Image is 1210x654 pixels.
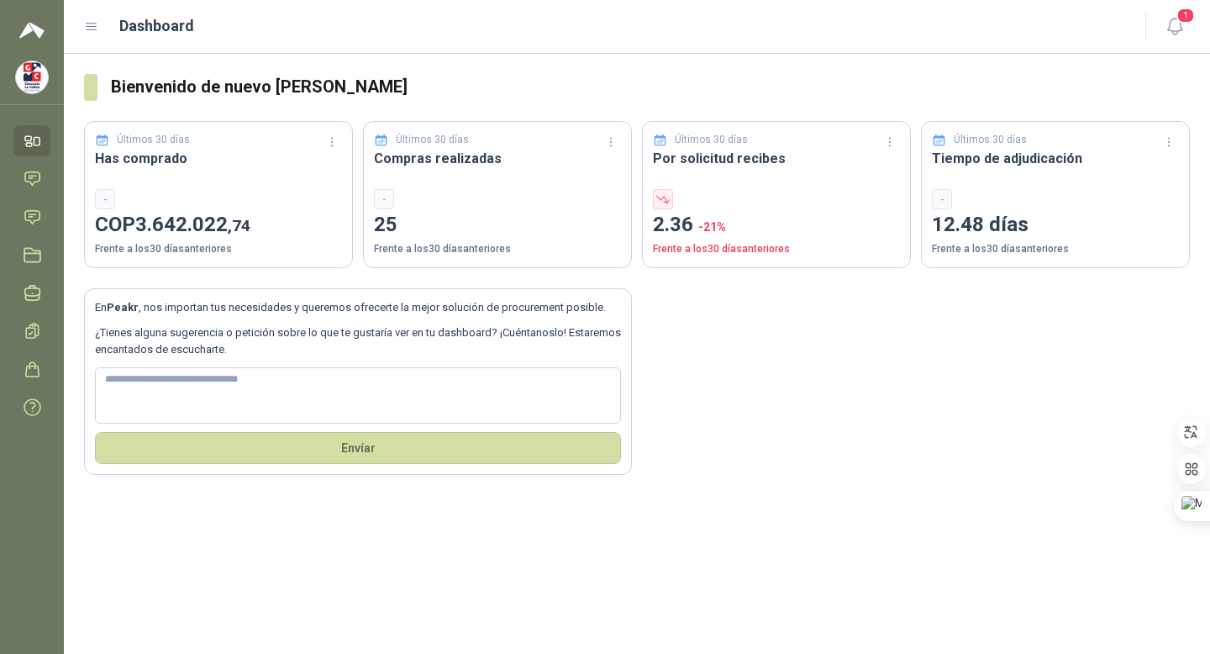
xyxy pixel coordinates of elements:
p: Últimos 30 días [117,132,190,148]
p: Frente a los 30 días anteriores [653,241,900,257]
h3: Has comprado [95,148,342,169]
h3: Por solicitud recibes [653,148,900,169]
p: 25 [374,209,621,241]
p: Últimos 30 días [675,132,748,148]
p: Últimos 30 días [396,132,469,148]
div: - [374,189,394,209]
h3: Bienvenido de nuevo [PERSON_NAME] [111,74,1190,100]
h3: Tiempo de adjudicación [932,148,1179,169]
p: Últimos 30 días [954,132,1027,148]
p: Frente a los 30 días anteriores [95,241,342,257]
span: 1 [1176,8,1195,24]
p: 2.36 [653,209,900,241]
span: -21 % [698,220,726,234]
p: En , nos importan tus necesidades y queremos ofrecerte la mejor solución de procurement posible. [95,299,621,316]
h3: Compras realizadas [374,148,621,169]
button: Envíar [95,432,621,464]
h1: Dashboard [119,14,194,38]
b: Peakr [107,301,139,314]
p: 12.48 días [932,209,1179,241]
div: - [95,189,115,209]
span: ,74 [228,216,250,235]
p: Frente a los 30 días anteriores [932,241,1179,257]
p: ¿Tienes alguna sugerencia o petición sobre lo que te gustaría ver en tu dashboard? ¡Cuéntanoslo! ... [95,324,621,359]
div: - [932,189,952,209]
img: Company Logo [16,61,48,93]
p: Frente a los 30 días anteriores [374,241,621,257]
span: 3.642.022 [135,213,250,236]
button: 1 [1160,12,1190,42]
p: COP [95,209,342,241]
img: Logo peakr [19,20,45,40]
